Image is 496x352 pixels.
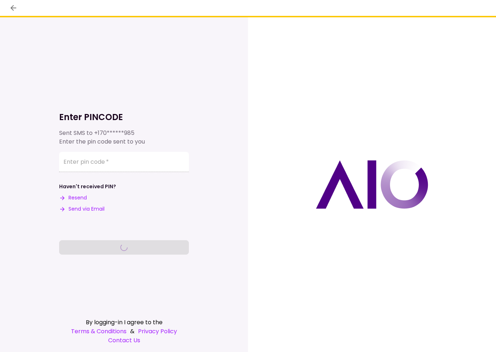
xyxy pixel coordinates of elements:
div: Haven't received PIN? [59,183,116,190]
button: back [7,2,19,14]
div: Sent SMS to Enter the pin code sent to you [59,129,189,146]
img: AIO logo [316,160,428,209]
div: & [59,327,189,336]
button: Resend [59,194,87,202]
a: Contact Us [59,336,189,345]
button: Send via Email [59,205,105,213]
a: Privacy Policy [138,327,177,336]
h1: Enter PINCODE [59,111,189,123]
div: By logging-in I agree to the [59,318,189,327]
a: Terms & Conditions [71,327,127,336]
